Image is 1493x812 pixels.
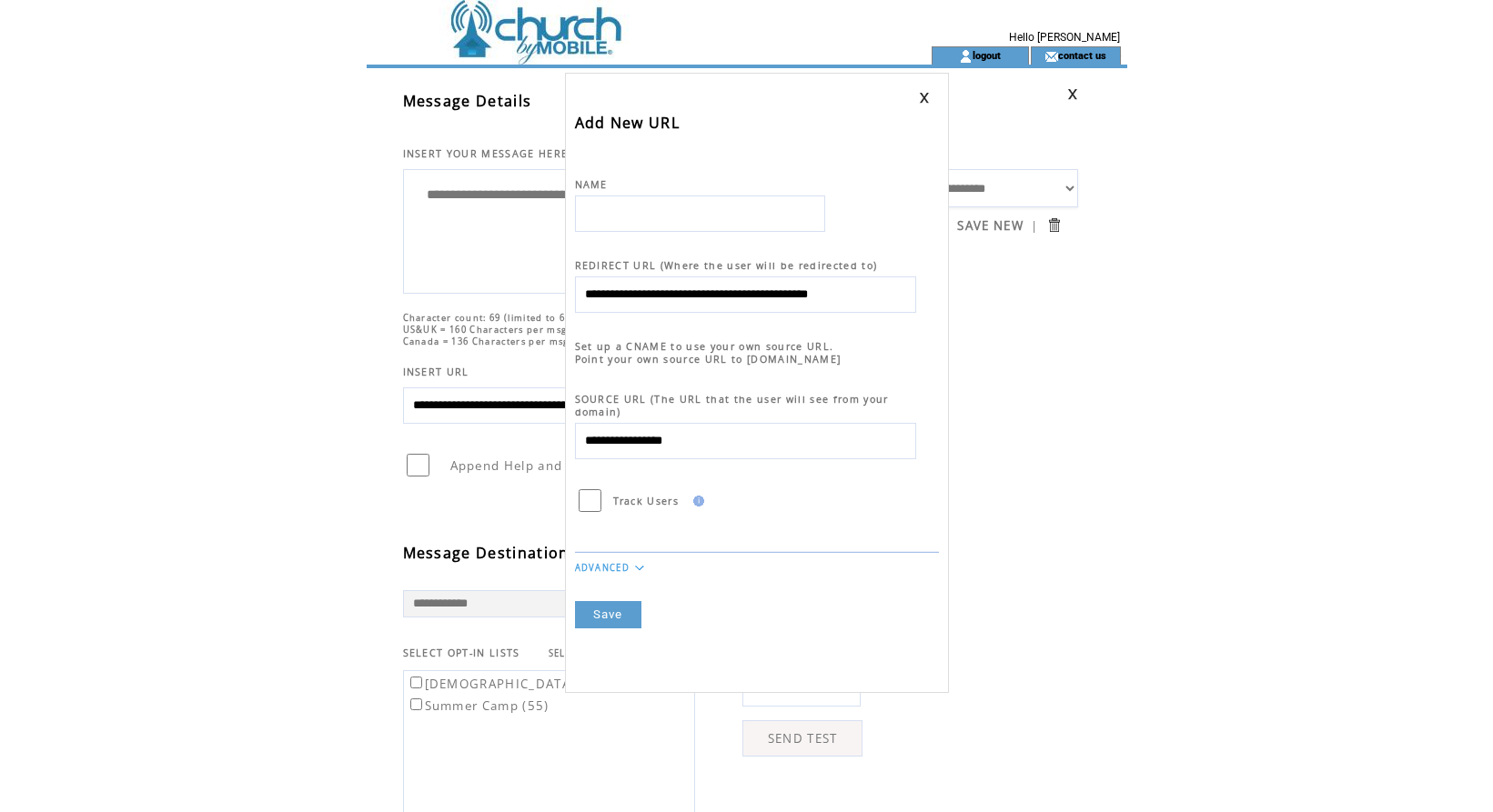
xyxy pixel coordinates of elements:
a: Save [575,601,641,628]
span: Track Users [613,495,680,507]
span: NAME [575,178,608,191]
a: ADVANCED [575,562,630,574]
img: help.gif [688,496,704,506]
span: Point your own source URL to [DOMAIN_NAME] [575,353,842,366]
span: Add New URL [575,113,681,133]
span: SOURCE URL (The URL that the user will see from your domain) [575,393,889,418]
span: Set up a CNAME to use your own source URL. [575,340,834,353]
span: REDIRECT URL (Where the user will be redirected to) [575,259,878,272]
